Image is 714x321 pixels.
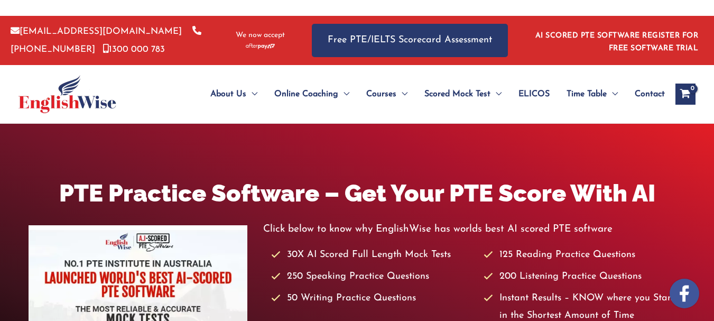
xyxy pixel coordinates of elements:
[366,76,396,113] span: Courses
[246,43,275,49] img: Afterpay-Logo
[263,221,685,238] p: Click below to know why EnglishWise has worlds best AI scored PTE software
[11,27,182,36] a: [EMAIL_ADDRESS][DOMAIN_NAME]
[29,177,685,210] h1: PTE Practice Software – Get Your PTE Score With AI
[11,27,201,53] a: [PHONE_NUMBER]
[185,76,665,113] nav: Site Navigation: Main Menu
[675,84,696,105] a: View Shopping Cart, empty
[266,76,358,113] a: Online CoachingMenu Toggle
[271,290,473,307] li: 50 Writing Practice Questions
[484,246,685,264] li: 125 Reading Practice Questions
[484,268,685,286] li: 200 Listening Practice Questions
[626,76,665,113] a: Contact
[236,30,285,41] span: We now accept
[670,279,699,308] img: white-facebook.png
[358,76,416,113] a: CoursesMenu Toggle
[271,268,473,286] li: 250 Speaking Practice Questions
[518,76,550,113] span: ELICOS
[424,76,490,113] span: Scored Mock Test
[635,76,665,113] span: Contact
[210,76,246,113] span: About Us
[338,76,349,113] span: Menu Toggle
[510,76,558,113] a: ELICOS
[529,23,703,58] aside: Header Widget 1
[396,76,407,113] span: Menu Toggle
[202,76,266,113] a: About UsMenu Toggle
[274,76,338,113] span: Online Coaching
[103,45,165,54] a: 1300 000 783
[416,76,510,113] a: Scored Mock TestMenu Toggle
[271,246,473,264] li: 30X AI Scored Full Length Mock Tests
[312,24,508,57] a: Free PTE/IELTS Scorecard Assessment
[567,76,607,113] span: Time Table
[246,76,257,113] span: Menu Toggle
[558,76,626,113] a: Time TableMenu Toggle
[490,76,502,113] span: Menu Toggle
[18,75,116,113] img: cropped-ew-logo
[607,76,618,113] span: Menu Toggle
[535,32,699,52] a: AI SCORED PTE SOFTWARE REGISTER FOR FREE SOFTWARE TRIAL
